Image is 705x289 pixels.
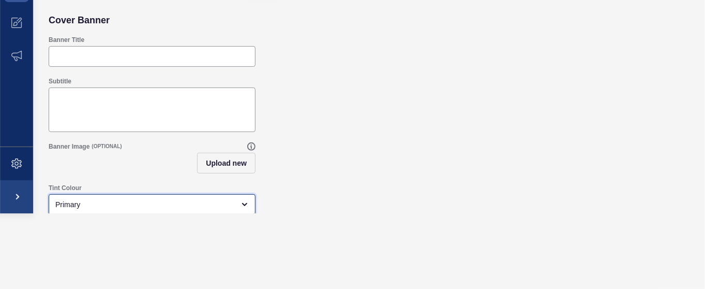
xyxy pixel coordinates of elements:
h2: Cover Banner [49,15,110,25]
button: Upload new [197,153,256,174]
span: Upload new [206,158,247,168]
label: Tint Colour [49,184,82,192]
label: Banner Image [49,142,89,151]
label: Subtitle [49,77,71,85]
div: open menu [49,194,256,215]
label: Banner Title [49,36,84,44]
span: (OPTIONAL) [92,143,122,150]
